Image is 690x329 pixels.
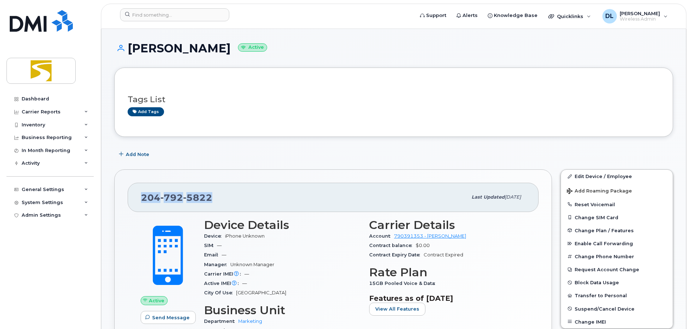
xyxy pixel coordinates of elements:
[114,148,155,161] button: Add Note
[149,297,164,304] span: Active
[242,281,247,286] span: —
[561,224,673,237] button: Change Plan / Features
[369,303,425,316] button: View All Features
[230,262,274,267] span: Unknown Manager
[561,276,673,289] button: Block Data Usage
[152,314,190,321] span: Send Message
[244,271,249,277] span: —
[204,252,222,257] span: Email
[225,233,265,239] span: iPhone Unknown
[561,211,673,224] button: Change SIM Card
[561,183,673,198] button: Add Roaming Package
[424,252,463,257] span: Contract Expired
[575,228,634,233] span: Change Plan / Features
[204,218,361,231] h3: Device Details
[369,243,416,248] span: Contract balance
[575,306,634,311] span: Suspend/Cancel Device
[369,281,439,286] span: 15GB Pooled Voice & Data
[160,192,183,203] span: 792
[204,262,230,267] span: Manager
[204,281,242,286] span: Active IMEI
[575,241,633,246] span: Enable Call Forwarding
[183,192,212,203] span: 5822
[369,218,526,231] h3: Carrier Details
[505,194,521,200] span: [DATE]
[567,188,632,195] span: Add Roaming Package
[561,250,673,263] button: Change Phone Number
[236,290,286,295] span: [GEOGRAPHIC_DATA]
[128,95,660,104] h3: Tags List
[369,294,526,303] h3: Features as of [DATE]
[561,237,673,250] button: Enable Call Forwarding
[222,252,226,257] span: —
[204,304,361,317] h3: Business Unit
[369,266,526,279] h3: Rate Plan
[561,302,673,315] button: Suspend/Cancel Device
[369,233,394,239] span: Account
[394,233,466,239] a: 790391353 - [PERSON_NAME]
[204,243,217,248] span: SIM
[141,192,212,203] span: 204
[238,319,262,324] a: Marketing
[561,263,673,276] button: Request Account Change
[204,233,225,239] span: Device
[204,290,236,295] span: City Of Use
[238,43,267,52] small: Active
[126,151,149,158] span: Add Note
[204,271,244,277] span: Carrier IMEI
[114,42,673,55] h1: [PERSON_NAME]
[472,194,505,200] span: Last updated
[561,198,673,211] button: Reset Voicemail
[375,306,419,312] span: View All Features
[128,107,164,116] a: Add tags
[561,315,673,328] button: Change IMEI
[416,243,430,248] span: $0.00
[141,311,196,324] button: Send Message
[217,243,222,248] span: —
[204,319,238,324] span: Department
[561,170,673,183] a: Edit Device / Employee
[369,252,424,257] span: Contract Expiry Date
[561,289,673,302] button: Transfer to Personal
